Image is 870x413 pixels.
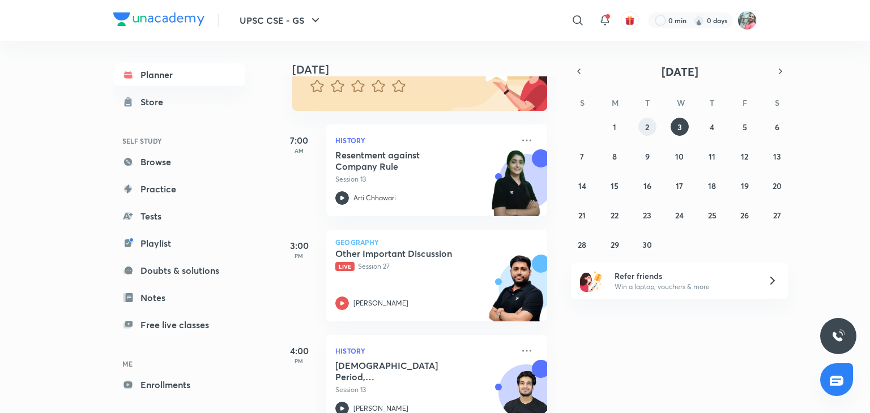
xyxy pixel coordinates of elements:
[676,180,683,191] abbr: September 17, 2025
[773,210,781,221] abbr: September 27, 2025
[353,193,396,203] p: Arti Chhawari
[578,180,586,191] abbr: September 14, 2025
[736,147,754,165] button: September 12, 2025
[615,270,754,282] h6: Refer friends
[703,177,721,195] button: September 18, 2025
[573,147,591,165] button: September 7, 2025
[710,122,714,132] abbr: September 4, 2025
[768,147,786,165] button: September 13, 2025
[662,64,698,79] span: [DATE]
[638,235,656,253] button: September 30, 2025
[645,122,649,132] abbr: September 2, 2025
[485,255,547,333] img: unacademy
[638,206,656,224] button: September 23, 2025
[768,206,786,224] button: September 27, 2025
[580,97,585,108] abbr: Sunday
[113,232,245,255] a: Playlist
[743,97,747,108] abbr: Friday
[736,177,754,195] button: September 19, 2025
[573,206,591,224] button: September 21, 2025
[743,122,747,132] abbr: September 5, 2025
[621,11,639,29] button: avatar
[113,91,245,113] a: Store
[775,97,779,108] abbr: Saturday
[335,149,476,172] h5: Resentment against Company Rule
[638,118,656,136] button: September 2, 2025
[113,286,245,309] a: Notes
[703,118,721,136] button: September 4, 2025
[573,235,591,253] button: September 28, 2025
[113,150,245,173] a: Browse
[643,180,651,191] abbr: September 16, 2025
[671,177,689,195] button: September 17, 2025
[831,329,845,343] img: ttu
[578,210,586,221] abbr: September 21, 2025
[113,12,204,29] a: Company Logo
[580,151,584,162] abbr: September 7, 2025
[113,12,204,26] img: Company Logo
[768,177,786,195] button: September 20, 2025
[335,174,513,184] p: Session 13
[775,122,779,132] abbr: September 6, 2025
[710,97,714,108] abbr: Thursday
[580,269,603,292] img: referral
[335,262,355,271] span: Live
[645,151,650,162] abbr: September 9, 2025
[611,239,619,250] abbr: September 29, 2025
[335,344,513,358] p: History
[113,373,245,396] a: Enrollments
[605,147,624,165] button: September 8, 2025
[675,151,684,162] abbr: September 10, 2025
[703,206,721,224] button: September 25, 2025
[113,354,245,373] h6: ME
[605,177,624,195] button: September 15, 2025
[625,15,635,25] img: avatar
[276,239,322,252] h5: 3:00
[736,118,754,136] button: September 5, 2025
[768,118,786,136] button: September 6, 2025
[578,239,586,250] abbr: September 28, 2025
[140,95,170,109] div: Store
[645,97,650,108] abbr: Tuesday
[675,210,684,221] abbr: September 24, 2025
[638,147,656,165] button: September 9, 2025
[233,9,329,32] button: UPSC CSE - GS
[113,178,245,200] a: Practice
[113,259,245,282] a: Doubts & solutions
[671,147,689,165] button: September 10, 2025
[335,248,476,259] h5: Other Important Discussion
[113,205,245,227] a: Tests
[605,235,624,253] button: September 29, 2025
[611,180,619,191] abbr: September 15, 2025
[573,177,591,195] button: September 14, 2025
[353,298,408,308] p: [PERSON_NAME]
[335,385,513,395] p: Session 13
[708,180,716,191] abbr: September 18, 2025
[615,282,754,292] p: Win a laptop, vouchers & more
[741,180,749,191] abbr: September 19, 2025
[611,210,619,221] abbr: September 22, 2025
[638,177,656,195] button: September 16, 2025
[740,210,749,221] abbr: September 26, 2025
[709,151,715,162] abbr: September 11, 2025
[292,63,558,76] h4: [DATE]
[113,63,245,86] a: Planner
[276,358,322,364] p: PM
[642,239,652,250] abbr: September 30, 2025
[671,206,689,224] button: September 24, 2025
[736,206,754,224] button: September 26, 2025
[276,344,322,358] h5: 4:00
[485,149,547,227] img: unacademy
[276,147,322,154] p: AM
[335,360,476,382] h5: Mahajanpad Period, Jainism and Buddhism
[612,151,617,162] abbr: September 8, 2025
[587,63,773,79] button: [DATE]
[613,122,616,132] abbr: September 1, 2025
[335,134,513,147] p: History
[677,97,685,108] abbr: Wednesday
[693,15,705,26] img: streak
[671,118,689,136] button: September 3, 2025
[643,210,651,221] abbr: September 23, 2025
[276,134,322,147] h5: 7:00
[741,151,748,162] abbr: September 12, 2025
